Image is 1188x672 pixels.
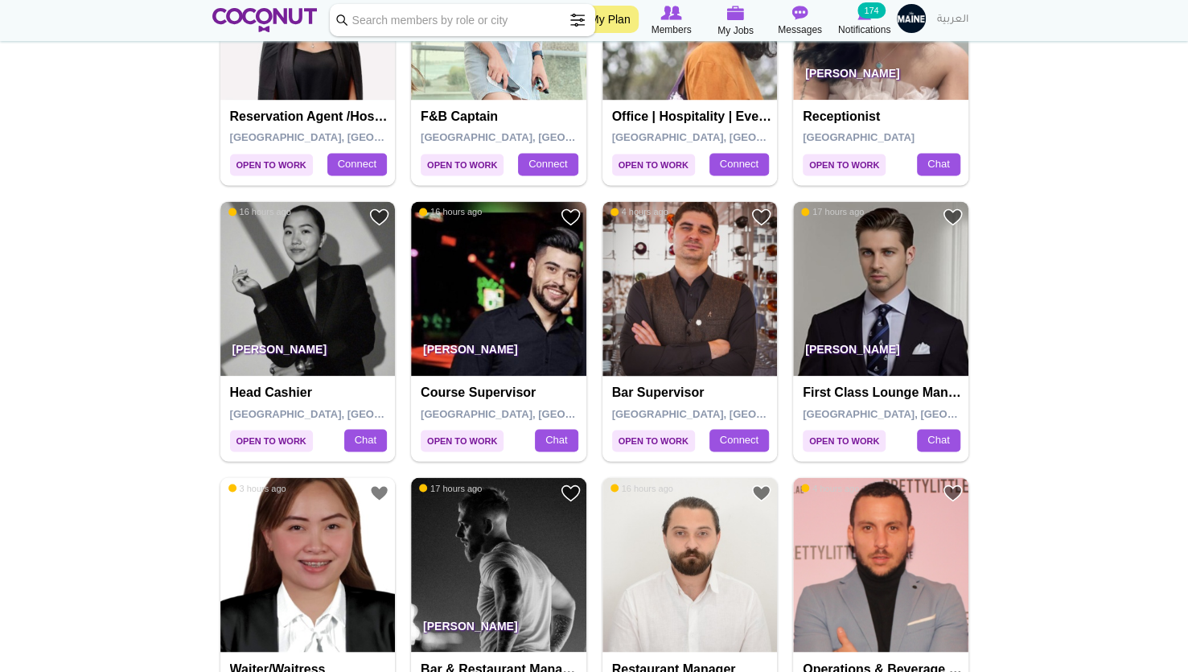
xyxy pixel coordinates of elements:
a: Add to Favourites [943,207,963,227]
h4: F&B captain [421,109,581,124]
img: Home [212,8,318,32]
span: [GEOGRAPHIC_DATA] [803,131,915,143]
small: 174 [857,2,885,19]
a: Browse Members Members [639,4,704,38]
span: 16 hours ago [610,482,673,493]
h4: Reservation agent /hostess/head waitress [230,109,390,124]
a: Add to Favourites [751,483,771,503]
a: Connect [709,429,769,451]
a: Add to Favourites [369,483,389,503]
a: Add to Favourites [369,207,389,227]
span: Notifications [838,22,890,38]
p: [PERSON_NAME] [793,55,968,100]
p: [PERSON_NAME] [220,331,396,376]
span: Open to Work [612,430,695,451]
span: 4 hours ago [610,206,668,217]
img: My Jobs [727,6,745,20]
p: [PERSON_NAME] [411,331,586,376]
span: 16 hours ago [419,206,482,217]
span: Open to Work [230,430,313,451]
h4: Receptionist [803,109,963,124]
a: Add to Favourites [561,207,581,227]
a: العربية [929,4,976,36]
a: Add to Favourites [751,207,771,227]
a: Notifications Notifications 174 [832,4,897,38]
a: My Jobs My Jobs [704,4,768,39]
span: 17 hours ago [419,482,482,493]
a: Add to Favourites [943,483,963,503]
span: My Jobs [717,23,754,39]
h4: Office | Hospitality | Events | Corporate [612,109,772,124]
a: Connect [327,153,387,175]
a: Add to Favourites [561,483,581,503]
span: [GEOGRAPHIC_DATA], [GEOGRAPHIC_DATA] [230,408,459,420]
a: Chat [344,429,387,451]
h4: Head Cashier [230,385,390,400]
a: Messages Messages [768,4,832,38]
span: Open to Work [230,154,313,175]
a: Chat [917,429,960,451]
img: Notifications [857,6,871,20]
span: [GEOGRAPHIC_DATA], [GEOGRAPHIC_DATA] [612,131,841,143]
span: [GEOGRAPHIC_DATA], [GEOGRAPHIC_DATA] [230,131,459,143]
span: 4 hours ago [801,482,859,493]
input: Search members by role or city [330,4,595,36]
span: [GEOGRAPHIC_DATA], [GEOGRAPHIC_DATA] [421,408,650,420]
p: [PERSON_NAME] [411,607,586,652]
img: Browse Members [660,6,681,20]
h4: Bar Supervisor [612,385,772,400]
p: [PERSON_NAME] [793,331,968,376]
span: 3 hours ago [228,482,286,493]
h4: Course supervisor [421,385,581,400]
span: Open to Work [803,154,886,175]
h4: First Class Lounge Manager [803,385,963,400]
span: 17 hours ago [801,206,864,217]
span: 16 hours ago [228,206,291,217]
a: Chat [535,429,578,451]
span: Open to Work [421,430,504,451]
span: Messages [778,22,822,38]
a: Connect [709,153,769,175]
span: Open to Work [803,430,886,451]
a: My Plan [582,6,639,33]
span: [GEOGRAPHIC_DATA], [GEOGRAPHIC_DATA] [803,408,1032,420]
span: [GEOGRAPHIC_DATA], [GEOGRAPHIC_DATA] [612,408,841,420]
span: Open to Work [421,154,504,175]
span: [GEOGRAPHIC_DATA], [GEOGRAPHIC_DATA] [421,131,650,143]
a: Connect [518,153,578,175]
img: Messages [792,6,808,20]
span: Open to Work [612,154,695,175]
a: Chat [917,153,960,175]
span: Members [651,22,691,38]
